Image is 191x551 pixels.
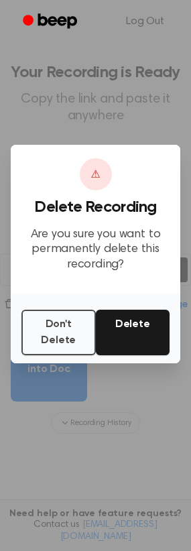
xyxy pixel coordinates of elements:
[13,9,89,35] a: Beep
[80,158,112,190] div: ⚠
[21,310,96,355] button: Don't Delete
[96,310,170,355] button: Delete
[113,5,178,38] a: Log Out
[21,227,170,273] p: Are you sure you want to permanently delete this recording?
[21,198,170,217] h3: Delete Recording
